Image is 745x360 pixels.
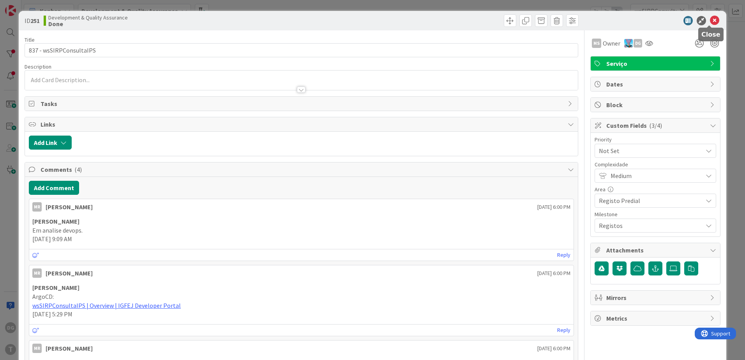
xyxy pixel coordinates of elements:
span: Development & Quality Assurance [48,14,128,21]
span: Registos [599,220,699,231]
span: Comments [41,165,564,174]
a: wsSIRPConsultaIPS | Overview | IGFEJ Developer Portal [32,302,181,309]
span: ArgoCD: [32,293,54,300]
button: Add Comment [29,181,79,195]
div: MR [32,268,42,278]
span: ( 3/4 ) [649,122,662,129]
div: Milestone [595,212,716,217]
span: Custom Fields [606,121,706,130]
span: Block [606,100,706,109]
div: Area [595,187,716,192]
span: [DATE] 6:00 PM [537,203,570,211]
span: Metrics [606,314,706,323]
span: Description [25,63,51,70]
span: ( 4 ) [74,166,82,173]
div: MR [32,202,42,212]
div: [PERSON_NAME] [46,344,93,353]
span: [DATE] 6:00 PM [537,269,570,277]
h5: Close [701,31,720,38]
span: Registo Predial [599,195,699,206]
strong: [PERSON_NAME] [32,284,79,291]
span: Em analise devops. [32,226,83,234]
div: [PERSON_NAME] [46,268,93,278]
img: SF [624,39,633,48]
span: Owner [603,39,620,48]
div: MR [32,344,42,353]
div: [PERSON_NAME] [46,202,93,212]
div: MS [592,39,601,48]
span: Support [16,1,35,11]
span: Serviço [606,59,706,68]
div: Priority [595,137,716,142]
button: Add Link [29,136,72,150]
div: Complexidade [595,162,716,167]
span: Tasks [41,99,564,108]
span: [DATE] 5:29 PM [32,310,72,318]
span: Medium [611,170,699,181]
span: Dates [606,79,706,89]
a: Reply [557,250,570,260]
span: Mirrors [606,293,706,302]
span: Not Set [599,145,699,156]
a: Reply [557,325,570,335]
b: 251 [30,17,40,25]
span: [DATE] 6:00 PM [537,344,570,353]
strong: [PERSON_NAME] [32,217,79,225]
label: Title [25,36,35,43]
div: DG [634,39,642,48]
b: Done [48,21,128,27]
span: Attachments [606,245,706,255]
input: type card name here... [25,43,578,57]
span: [DATE] 9:09 AM [32,235,72,243]
span: Links [41,120,564,129]
span: ID [25,16,40,25]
